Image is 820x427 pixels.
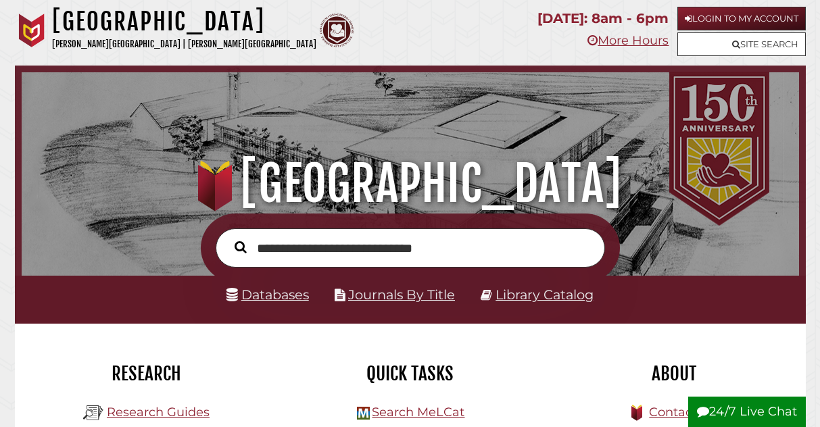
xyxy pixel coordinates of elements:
a: More Hours [587,33,669,48]
img: Calvin University [15,14,49,47]
img: Hekman Library Logo [83,403,103,423]
a: Site Search [677,32,806,56]
img: Hekman Library Logo [357,407,370,420]
h2: Quick Tasks [289,362,532,385]
a: Research Guides [107,405,210,420]
h1: [GEOGRAPHIC_DATA] [52,7,316,36]
a: Library Catalog [496,286,594,303]
p: [PERSON_NAME][GEOGRAPHIC_DATA] | [PERSON_NAME][GEOGRAPHIC_DATA] [52,36,316,52]
a: Search MeLCat [372,405,464,420]
a: Login to My Account [677,7,806,30]
h1: [GEOGRAPHIC_DATA] [34,154,787,214]
i: Search [235,241,247,253]
a: Databases [226,286,309,303]
button: Search [228,238,254,257]
h2: Research [25,362,268,385]
a: Journals By Title [348,286,455,303]
h2: About [552,362,796,385]
a: Contact Us [649,405,716,420]
img: Calvin Theological Seminary [320,14,354,47]
p: [DATE]: 8am - 6pm [537,7,669,30]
